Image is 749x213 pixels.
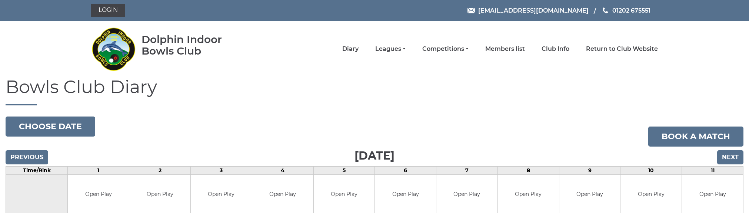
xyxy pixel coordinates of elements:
[559,166,620,174] td: 9
[313,166,375,174] td: 5
[91,4,125,17] a: Login
[129,166,191,174] td: 2
[467,6,589,15] a: Email [EMAIL_ADDRESS][DOMAIN_NAME]
[612,7,650,14] span: 01202 675551
[717,150,743,164] input: Next
[6,166,68,174] td: Time/Rink
[682,166,743,174] td: 11
[6,117,95,137] button: Choose date
[375,45,406,53] a: Leagues
[422,45,469,53] a: Competitions
[6,77,743,105] h1: Bowls Club Diary
[485,45,525,53] a: Members list
[620,166,682,174] td: 10
[497,166,559,174] td: 8
[91,23,136,75] img: Dolphin Indoor Bowls Club
[375,166,436,174] td: 6
[190,166,252,174] td: 3
[648,127,743,147] a: Book a match
[6,150,48,164] input: Previous
[342,45,359,53] a: Diary
[602,6,650,15] a: Phone us 01202 675551
[478,7,589,14] span: [EMAIL_ADDRESS][DOMAIN_NAME]
[142,34,246,57] div: Dolphin Indoor Bowls Club
[467,8,475,13] img: Email
[436,166,498,174] td: 7
[603,7,608,13] img: Phone us
[542,45,569,53] a: Club Info
[68,166,129,174] td: 1
[586,45,658,53] a: Return to Club Website
[252,166,313,174] td: 4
